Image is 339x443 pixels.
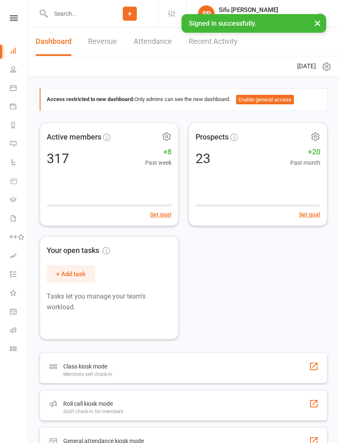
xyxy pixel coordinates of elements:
a: Recent Activity [189,27,238,56]
button: Set goal [150,210,172,219]
a: Roll call kiosk mode [10,322,29,340]
span: Past week [145,158,172,167]
button: Set goal [299,210,320,219]
a: Payments [10,98,29,117]
a: What's New [10,284,29,303]
a: Class kiosk mode [10,340,29,359]
div: Staff check-in for members [63,409,123,414]
div: SP [198,5,215,22]
div: 317 [47,152,69,165]
span: Signed in successfully. [189,19,256,27]
strong: Access restricted to new dashboard: [47,96,134,102]
a: General attendance kiosk mode [10,303,29,322]
a: People [10,61,29,79]
input: Search... [48,8,102,19]
button: + Add task [47,265,95,283]
span: +8 [145,146,172,158]
button: Enable general access [236,95,294,105]
span: +20 [290,146,320,158]
span: Prospects [196,131,229,143]
button: × [310,14,325,32]
a: Revenue [88,27,117,56]
span: Active members [47,131,101,143]
a: Calendar [10,79,29,98]
a: Dashboard [36,27,72,56]
div: 23 [196,152,210,165]
div: Class kiosk mode [63,361,112,371]
span: Your open tasks [47,245,110,257]
div: Head Academy Kung Fu South Pty Ltd [219,14,317,21]
div: Members self check-in [63,371,112,377]
a: Attendance [134,27,172,56]
a: Dashboard [10,42,29,61]
a: Assessments [10,247,29,266]
span: Past month [290,158,320,167]
div: Roll call kiosk mode [63,399,123,409]
a: Product Sales [10,173,29,191]
a: Reports [10,117,29,135]
p: Tasks let you manage your team's workload. [47,291,172,312]
div: Only admins can see the new dashboard. [47,95,321,105]
div: Sifu [PERSON_NAME] [219,6,317,14]
span: [DATE] [297,61,316,71]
